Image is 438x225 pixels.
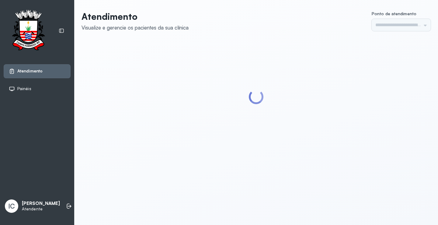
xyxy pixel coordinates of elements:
[22,206,60,212] p: Atendente
[82,24,189,31] div: Visualize e gerencie os pacientes da sua clínica
[22,201,60,206] p: [PERSON_NAME]
[82,11,189,22] p: Atendimento
[17,69,43,74] span: Atendimento
[17,86,31,91] span: Painéis
[372,11,416,16] span: Ponto de atendimento
[6,10,50,52] img: Logotipo do estabelecimento
[9,68,65,74] a: Atendimento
